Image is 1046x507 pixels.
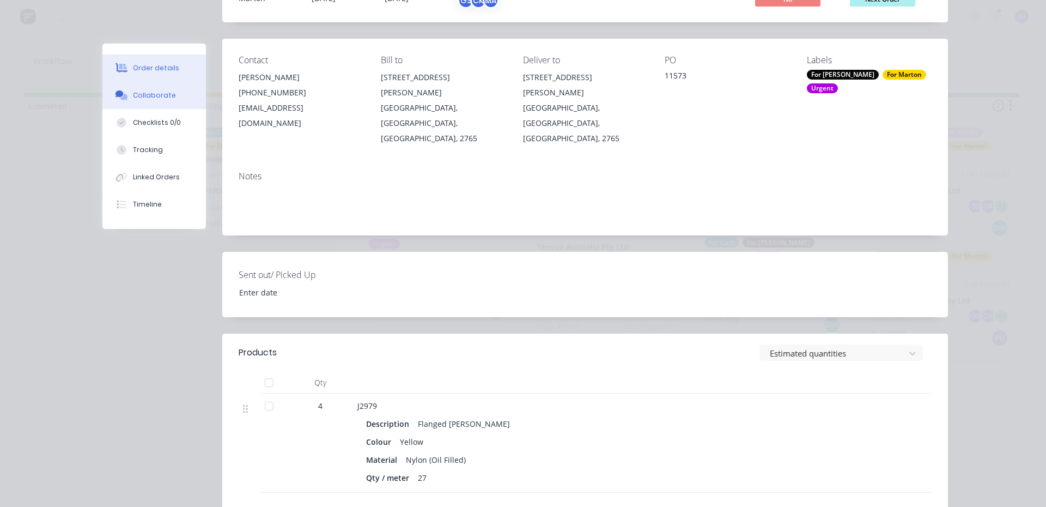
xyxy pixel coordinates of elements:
[239,55,363,65] div: Contact
[665,55,789,65] div: PO
[366,434,396,450] div: Colour
[239,85,363,100] div: [PHONE_NUMBER]
[239,346,277,359] div: Products
[366,416,413,432] div: Description
[883,70,926,80] div: For Marton
[413,416,514,432] div: Flanged [PERSON_NAME]
[133,63,179,73] div: Order details
[133,172,180,182] div: Linked Orders
[366,470,413,486] div: Qty / meter
[381,100,506,146] div: [GEOGRAPHIC_DATA], [GEOGRAPHIC_DATA], [GEOGRAPHIC_DATA], 2765
[232,284,367,300] input: Enter date
[357,401,377,411] span: J2979
[102,109,206,136] button: Checklists 0/0
[381,55,506,65] div: Bill to
[239,100,363,131] div: [EMAIL_ADDRESS][DOMAIN_NAME]
[102,191,206,218] button: Timeline
[402,452,470,468] div: Nylon (Oil Filled)
[102,164,206,191] button: Linked Orders
[523,55,648,65] div: Deliver to
[102,82,206,109] button: Collaborate
[523,70,648,146] div: [STREET_ADDRESS][PERSON_NAME][GEOGRAPHIC_DATA], [GEOGRAPHIC_DATA], [GEOGRAPHIC_DATA], 2765
[239,268,375,281] label: Sent out/ Picked Up
[239,70,363,85] div: [PERSON_NAME]
[102,136,206,164] button: Tracking
[381,70,506,146] div: [STREET_ADDRESS][PERSON_NAME][GEOGRAPHIC_DATA], [GEOGRAPHIC_DATA], [GEOGRAPHIC_DATA], 2765
[133,118,181,128] div: Checklists 0/0
[396,434,428,450] div: Yellow
[239,171,932,182] div: Notes
[366,452,402,468] div: Material
[413,470,431,486] div: 27
[102,55,206,82] button: Order details
[239,70,363,131] div: [PERSON_NAME][PHONE_NUMBER][EMAIL_ADDRESS][DOMAIN_NAME]
[523,100,648,146] div: [GEOGRAPHIC_DATA], [GEOGRAPHIC_DATA], [GEOGRAPHIC_DATA], 2765
[665,70,789,85] div: 11573
[288,372,353,394] div: Qty
[807,70,879,80] div: For [PERSON_NAME]
[807,55,932,65] div: Labels
[381,70,506,100] div: [STREET_ADDRESS][PERSON_NAME]
[523,70,648,100] div: [STREET_ADDRESS][PERSON_NAME]
[133,200,162,209] div: Timeline
[318,400,323,412] span: 4
[133,90,176,100] div: Collaborate
[133,145,163,155] div: Tracking
[807,83,838,93] div: Urgent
